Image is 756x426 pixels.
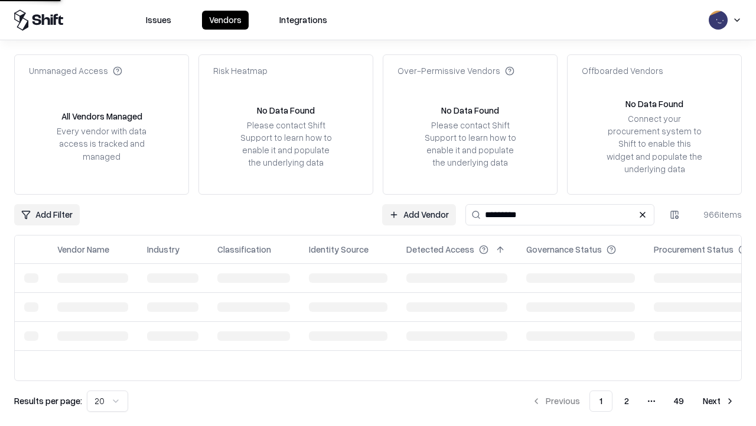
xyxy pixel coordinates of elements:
button: Next [696,390,742,412]
div: No Data Found [257,104,315,117]
div: Unmanaged Access [29,64,122,77]
button: 49 [664,390,693,412]
nav: pagination [524,390,742,412]
button: 1 [589,390,612,412]
div: Vendor Name [57,243,109,256]
a: Add Vendor [382,204,456,225]
div: Connect your procurement system to Shift to enable this widget and populate the underlying data [605,112,703,175]
div: Every vendor with data access is tracked and managed [53,125,151,162]
div: Please contact Shift Support to learn how to enable it and populate the underlying data [421,119,519,169]
div: Industry [147,243,180,256]
button: Add Filter [14,204,80,225]
div: Offboarded Vendors [582,64,663,77]
div: No Data Found [441,104,499,117]
div: Detected Access [406,243,474,256]
button: Integrations [272,11,334,30]
div: Procurement Status [654,243,734,256]
div: Classification [217,243,271,256]
div: Risk Heatmap [213,64,268,77]
div: Identity Source [309,243,369,256]
div: 966 items [695,208,742,221]
button: Issues [139,11,178,30]
button: Vendors [202,11,249,30]
button: 2 [615,390,638,412]
div: No Data Found [625,98,683,110]
div: Over-Permissive Vendors [397,64,514,77]
div: All Vendors Managed [61,110,142,122]
p: Results per page: [14,395,82,407]
div: Please contact Shift Support to learn how to enable it and populate the underlying data [237,119,335,169]
div: Governance Status [526,243,602,256]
